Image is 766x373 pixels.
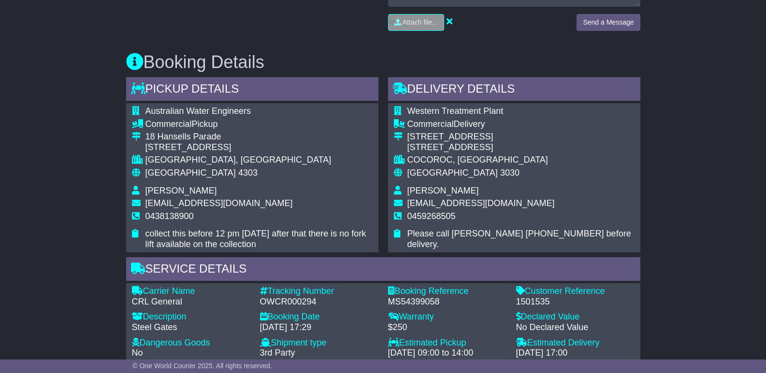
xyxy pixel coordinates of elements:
span: Commercial [407,119,454,129]
span: [PERSON_NAME] [145,186,217,195]
div: [DATE] 17:29 [260,322,378,333]
div: Delivery [407,119,635,130]
div: [DATE] 09:00 to 14:00 [388,348,506,359]
span: 0459268505 [407,211,456,221]
div: Declared Value [516,312,635,322]
div: Pickup [145,119,373,130]
div: Estimated Delivery [516,338,635,348]
div: CRL General [132,297,250,307]
div: Booking Reference [388,286,506,297]
div: [DATE] 17:00 [516,348,635,359]
span: [GEOGRAPHIC_DATA] [145,168,236,178]
span: 3030 [500,168,520,178]
div: 1501535 [516,297,635,307]
span: collect this before 12 pm [DATE] after that there is no fork lift available on the collection [145,229,366,249]
div: [STREET_ADDRESS] [407,132,635,142]
span: Please call [PERSON_NAME] [PHONE_NUMBER] before delivery. [407,229,631,249]
div: Steel Gates [132,322,250,333]
span: [GEOGRAPHIC_DATA] [407,168,498,178]
span: No [132,348,143,358]
div: Dangerous Goods [132,338,250,348]
div: No Declared Value [516,322,635,333]
div: Booking Date [260,312,378,322]
span: 4303 [238,168,258,178]
div: [STREET_ADDRESS] [145,142,373,153]
div: MS54399058 [388,297,506,307]
div: Pickup Details [126,77,378,103]
div: Shipment type [260,338,378,348]
div: [STREET_ADDRESS] [407,142,635,153]
div: Description [132,312,250,322]
div: $250 [388,322,506,333]
div: [GEOGRAPHIC_DATA], [GEOGRAPHIC_DATA] [145,155,373,166]
div: Warranty [388,312,506,322]
h3: Booking Details [126,53,640,72]
button: Send a Message [577,14,640,31]
span: 3rd Party [260,348,295,358]
div: 18 Hansells Parade [145,132,373,142]
span: Commercial [145,119,192,129]
div: Carrier Name [132,286,250,297]
span: [PERSON_NAME] [407,186,479,195]
span: © One World Courier 2025. All rights reserved. [132,362,272,370]
div: Delivery Details [388,77,640,103]
span: Western Treatment Plant [407,106,504,116]
div: Service Details [126,257,640,283]
span: Australian Water Engineers [145,106,251,116]
div: Estimated Pickup [388,338,506,348]
span: [EMAIL_ADDRESS][DOMAIN_NAME] [145,198,293,208]
div: OWCR000294 [260,297,378,307]
div: COCOROC, [GEOGRAPHIC_DATA] [407,155,635,166]
div: Customer Reference [516,286,635,297]
div: Tracking Number [260,286,378,297]
span: 0438138900 [145,211,194,221]
span: [EMAIL_ADDRESS][DOMAIN_NAME] [407,198,555,208]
